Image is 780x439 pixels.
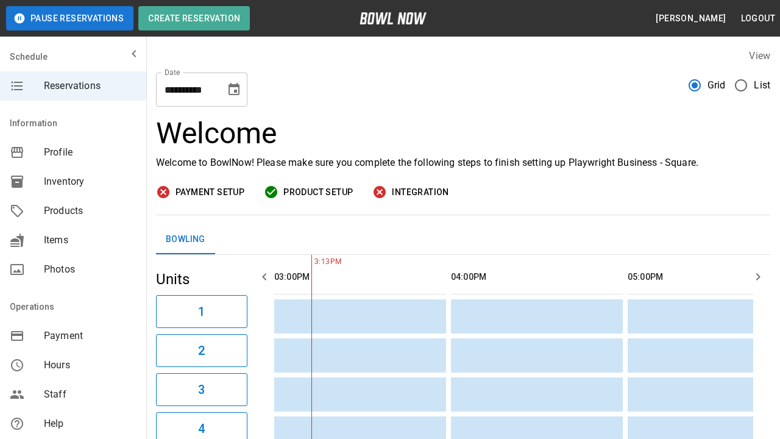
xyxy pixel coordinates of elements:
label: View [749,50,770,62]
span: List [754,78,770,93]
span: Payment [44,329,136,343]
span: Items [44,233,136,248]
p: Welcome to BowlNow! Please make sure you complete the following steps to finish setting up Playwr... [156,155,770,170]
span: Profile [44,145,136,160]
h6: 1 [198,302,205,321]
span: Payment Setup [175,185,244,200]
div: inventory tabs [156,225,770,254]
h3: Welcome [156,116,770,151]
button: 3 [156,373,247,406]
h6: 3 [198,380,205,399]
span: Products [44,204,136,218]
button: 1 [156,295,247,328]
h5: Units [156,269,247,289]
button: [PERSON_NAME] [651,7,731,30]
button: Choose date, selected date is Aug 29, 2025 [222,77,246,102]
span: Grid [707,78,726,93]
span: 3:13PM [311,256,314,268]
button: Logout [736,7,780,30]
span: Reservations [44,79,136,93]
button: Create Reservation [138,6,250,30]
span: Integration [392,185,448,200]
h6: 2 [198,341,205,360]
button: 2 [156,334,247,367]
span: Inventory [44,174,136,189]
h6: 4 [198,419,205,438]
span: Staff [44,387,136,402]
span: Help [44,416,136,431]
span: Product Setup [283,185,353,200]
span: Hours [44,358,136,373]
img: logo [360,12,427,24]
button: Bowling [156,225,215,254]
span: Photos [44,262,136,277]
button: Pause Reservations [6,6,133,30]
